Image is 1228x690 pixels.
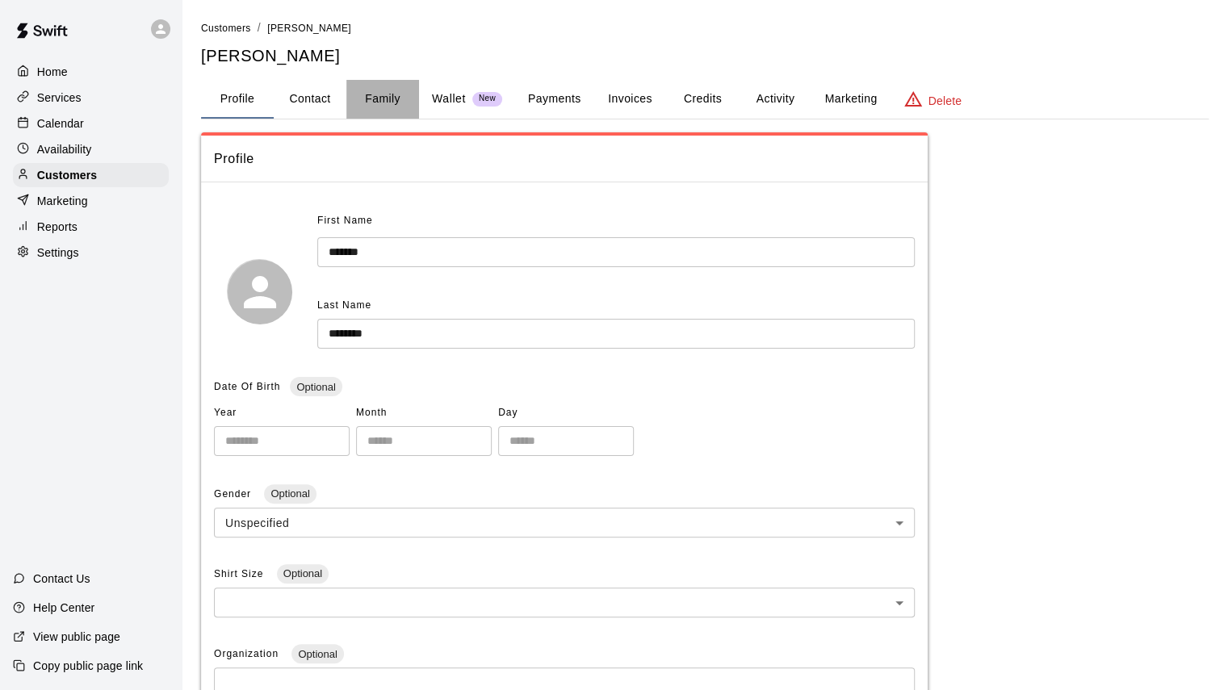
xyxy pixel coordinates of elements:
[13,240,169,265] a: Settings
[37,141,92,157] p: Availability
[593,80,666,119] button: Invoices
[37,219,78,235] p: Reports
[201,21,251,34] a: Customers
[13,86,169,110] a: Services
[13,60,169,84] a: Home
[13,215,169,239] a: Reports
[33,600,94,616] p: Help Center
[498,400,634,426] span: Day
[37,167,97,183] p: Customers
[201,19,1209,37] nav: breadcrumb
[37,115,84,132] p: Calendar
[201,80,274,119] button: Profile
[214,488,254,500] span: Gender
[928,93,962,109] p: Delete
[13,189,169,213] a: Marketing
[33,658,143,674] p: Copy public page link
[201,23,251,34] span: Customers
[13,111,169,136] a: Calendar
[274,80,346,119] button: Contact
[214,381,280,392] span: Date Of Birth
[37,64,68,80] p: Home
[515,80,593,119] button: Payments
[214,648,282,659] span: Organization
[472,94,502,104] span: New
[201,45,1209,67] h5: [PERSON_NAME]
[666,80,739,119] button: Credits
[214,568,267,579] span: Shirt Size
[214,148,915,169] span: Profile
[291,648,343,660] span: Optional
[37,193,88,209] p: Marketing
[432,90,466,107] p: Wallet
[739,80,811,119] button: Activity
[317,299,371,311] span: Last Name
[214,400,350,426] span: Year
[356,400,492,426] span: Month
[290,381,342,393] span: Optional
[277,567,329,579] span: Optional
[201,80,1209,119] div: basic tabs example
[33,571,90,587] p: Contact Us
[33,629,120,645] p: View public page
[258,19,261,36] li: /
[13,163,169,187] a: Customers
[811,80,890,119] button: Marketing
[346,80,419,119] button: Family
[264,487,316,500] span: Optional
[13,137,169,161] a: Availability
[37,90,82,106] p: Services
[214,508,915,537] div: Unspecified
[317,208,373,234] span: First Name
[37,245,79,261] p: Settings
[267,23,351,34] span: [PERSON_NAME]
